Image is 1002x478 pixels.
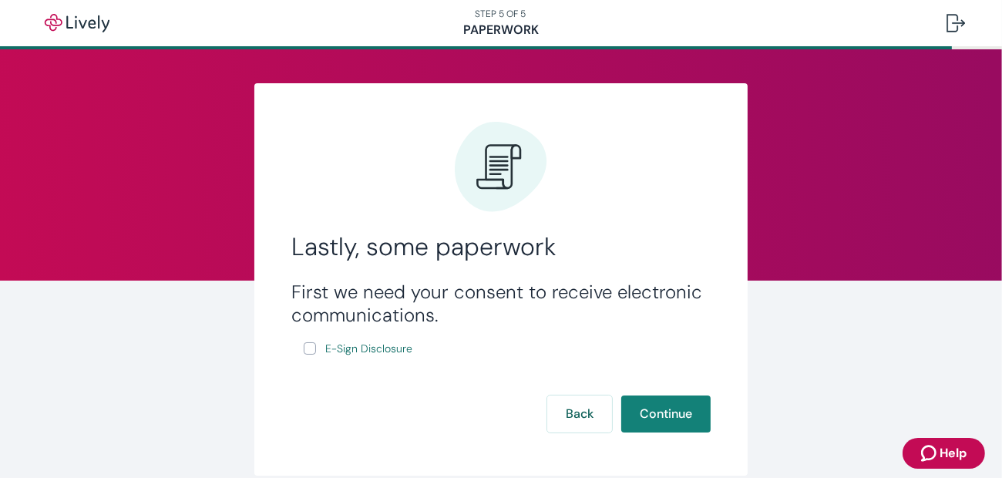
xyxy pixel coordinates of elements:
[34,14,120,32] img: Lively
[621,396,711,433] button: Continue
[291,231,711,262] h2: Lastly, some paperwork
[547,396,612,433] button: Back
[921,444,940,463] svg: Zendesk support icon
[940,444,967,463] span: Help
[322,339,415,358] a: e-sign disclosure document
[291,281,711,327] h3: First we need your consent to receive electronic communications.
[934,5,977,42] button: Log out
[903,438,985,469] button: Zendesk support iconHelp
[325,341,412,357] span: E-Sign Disclosure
